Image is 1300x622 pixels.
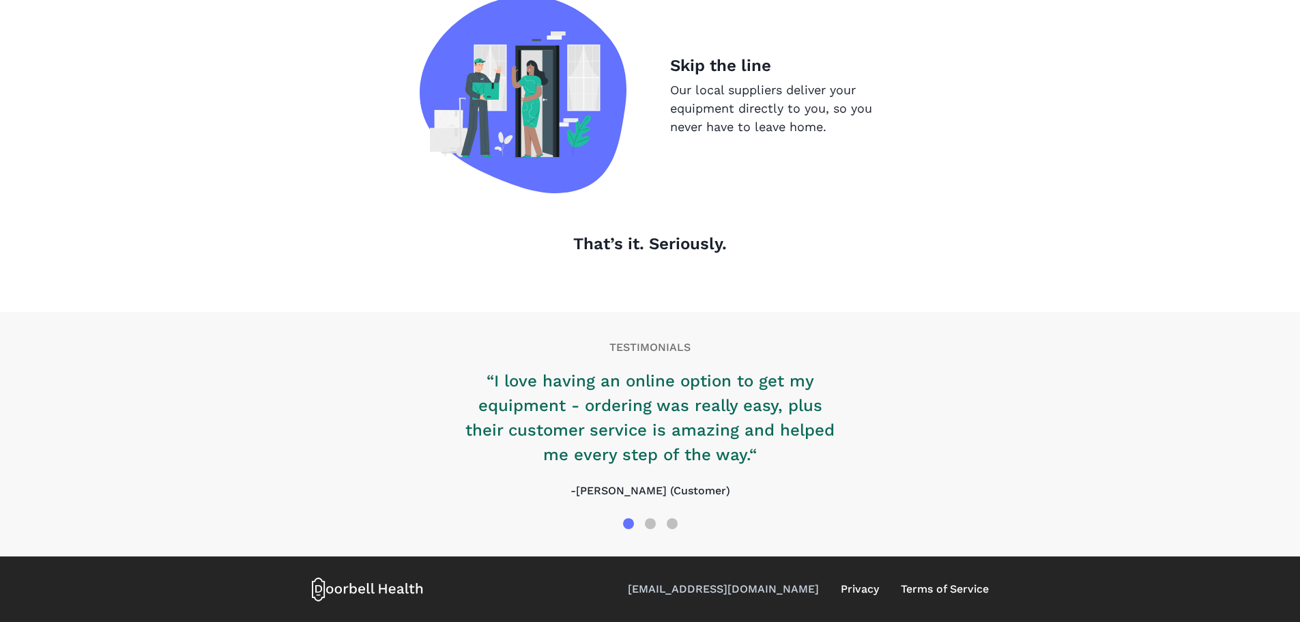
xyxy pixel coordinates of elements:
[459,369,841,467] p: “I love having an online option to get my equipment - ordering was really easy, plus their custom...
[312,231,989,256] p: That’s it. Seriously.
[901,581,989,597] a: Terms of Service
[312,339,989,356] p: TESTIMONIALS
[670,81,880,136] p: Our local suppliers deliver your equipment directly to you, so you never have to leave home.
[459,483,841,499] p: -[PERSON_NAME] (Customer)
[670,53,880,78] p: Skip the line
[841,581,879,597] a: Privacy
[628,581,819,597] a: [EMAIL_ADDRESS][DOMAIN_NAME]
